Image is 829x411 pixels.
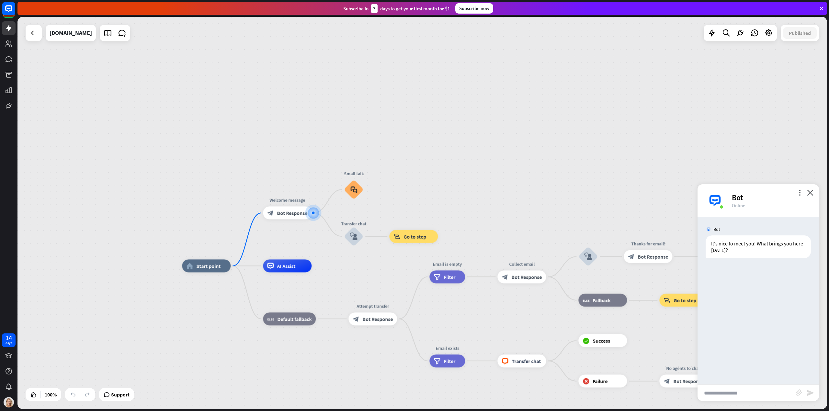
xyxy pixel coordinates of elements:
i: block_livechat [502,358,508,364]
div: sendameal.com [50,25,92,41]
div: days [6,341,12,345]
div: Online [732,202,811,209]
i: block_goto [393,233,400,240]
div: Subscribe in days to get your first month for $1 [343,4,450,13]
span: Transfer chat [512,358,541,364]
span: Go to step [674,297,696,304]
i: more_vert [797,189,803,196]
i: filter [434,358,440,364]
span: Bot Response [638,254,668,260]
i: block_bot_response [628,254,634,260]
div: Bot [732,192,811,202]
div: Thanks for email! [619,241,677,247]
div: Subscribe now [455,3,493,14]
span: Default fallback [277,316,312,322]
div: Collect email [493,261,551,267]
i: block_bot_response [267,210,274,216]
i: block_user_input [584,253,592,261]
span: Support [111,389,130,400]
div: It's nice to meet you! What brings you here [DATE]? [706,235,811,258]
div: 3 [371,4,378,13]
span: Filter [444,358,455,364]
span: Bot Response [277,210,307,216]
i: block_failure [583,378,589,384]
span: Go to step [403,233,426,240]
span: Success [593,338,610,344]
i: block_success [583,338,589,344]
span: Bot Response [511,274,542,280]
div: 100% [43,389,59,400]
i: block_faq [350,186,357,193]
button: Published [783,27,817,39]
div: Welcome message [258,197,316,203]
div: Attempt transfer [344,303,402,309]
i: block_fallback [583,297,589,304]
button: Open LiveChat chat widget [5,3,25,22]
a: 14 days [2,333,16,347]
i: send [807,389,814,397]
span: Filter [444,274,455,280]
span: AI Assist [277,263,295,269]
div: Email exists [425,345,470,351]
span: Bot Response [362,316,393,322]
div: Transfer chat [334,220,373,227]
i: block_bot_response [664,378,670,384]
span: Failure [593,378,608,384]
i: block_user_input [350,233,358,240]
i: block_bot_response [502,274,508,280]
div: Small talk [339,170,368,177]
i: filter [434,274,440,280]
span: Bot [713,226,720,232]
div: No agents to chat. [654,365,713,372]
i: close [807,189,813,196]
i: block_attachment [796,389,802,396]
span: Start point [196,263,221,269]
div: Email is empty [425,261,470,267]
i: block_goto [664,297,670,304]
i: block_fallback [267,316,274,322]
i: home_2 [186,263,193,269]
span: Bot Response [673,378,704,384]
div: 14 [6,335,12,341]
i: block_bot_response [353,316,359,322]
span: Fallback [593,297,610,304]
